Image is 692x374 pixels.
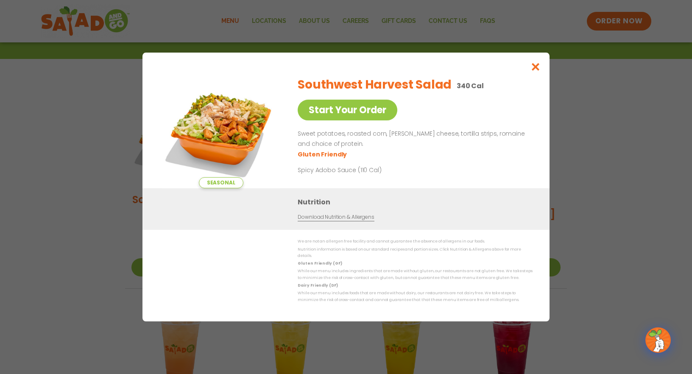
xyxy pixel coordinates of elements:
[298,238,533,245] p: We are not an allergen free facility and cannot guarantee the absence of allergens in our foods.
[298,76,452,94] h2: Southwest Harvest Salad
[298,129,529,149] p: Sweet potatoes, roasted corn, [PERSON_NAME] cheese, tortilla strips, romaine and choice of protein.
[298,246,533,260] p: Nutrition information is based on our standard recipes and portion sizes. Click Nutrition & Aller...
[298,166,455,175] p: Spicy Adobo Sauce (110 Cal)
[646,328,670,352] img: wpChatIcon
[457,81,484,91] p: 340 Cal
[298,283,338,288] strong: Dairy Friendly (DF)
[298,268,533,281] p: While our menu includes ingredients that are made without gluten, our restaurants are not gluten ...
[298,100,397,120] a: Start Your Order
[522,53,550,81] button: Close modal
[298,150,348,159] li: Gluten Friendly
[298,213,374,221] a: Download Nutrition & Allergens
[298,261,342,266] strong: Gluten Friendly (GF)
[199,177,243,188] span: Seasonal
[298,290,533,303] p: While our menu includes foods that are made without dairy, our restaurants are not dairy free. We...
[298,197,537,207] h3: Nutrition
[162,70,280,188] img: Featured product photo for Southwest Harvest Salad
